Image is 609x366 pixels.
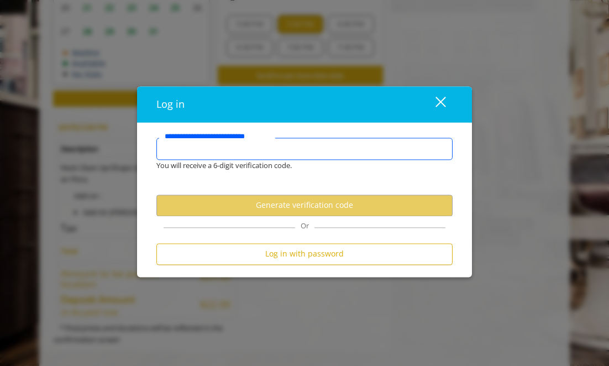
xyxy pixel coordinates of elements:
[156,97,185,111] span: Log in
[148,160,444,171] div: You will receive a 6-digit verification code.
[423,96,445,113] div: close dialog
[156,195,453,216] button: Generate verification code
[295,221,314,231] span: Or
[415,93,453,116] button: close dialog
[156,243,453,265] button: Log in with password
